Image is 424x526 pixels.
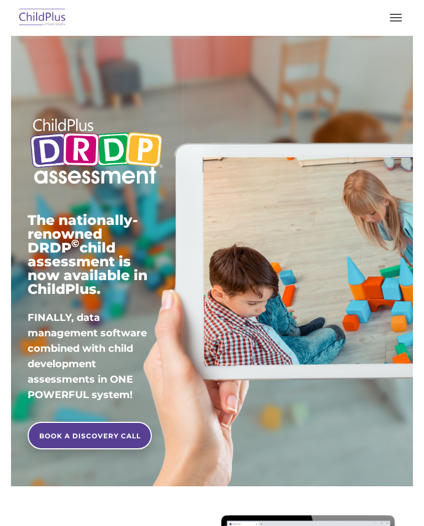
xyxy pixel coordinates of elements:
[17,5,68,31] img: ChildPlus by Procare Solutions
[28,212,147,297] span: The nationally-renowned DRDP child assessment is now available in ChildPlus.
[71,237,79,250] sup: ©
[28,110,165,194] img: Copyright - DRDP Logo Light
[28,422,152,449] a: BOOK A DISCOVERY CALL
[28,312,147,401] span: FINALLY, data management software combined with child development assessments in ONE POWERFUL sys...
